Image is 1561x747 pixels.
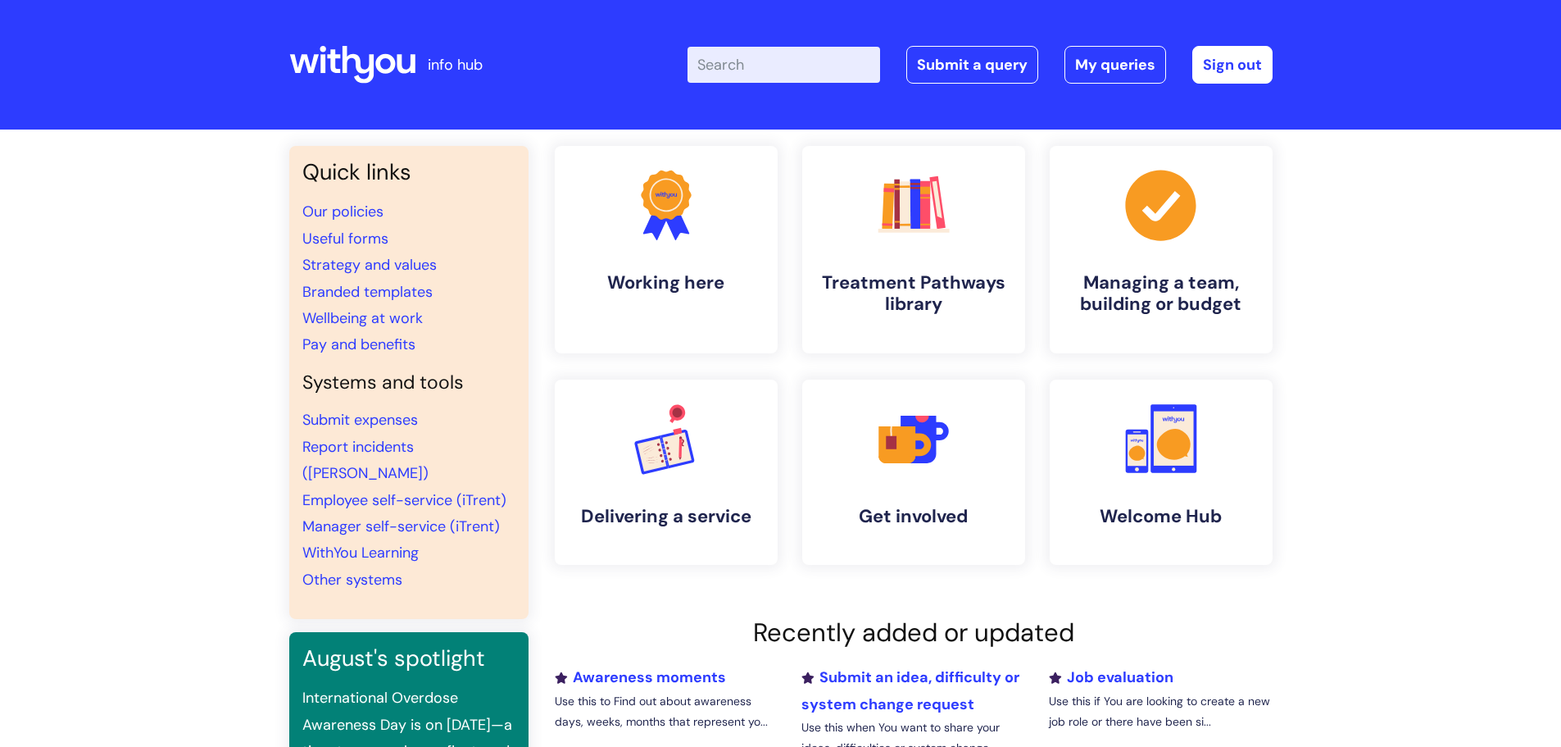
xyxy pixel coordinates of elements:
[555,617,1273,648] h2: Recently added or updated
[302,229,388,248] a: Useful forms
[1050,146,1273,353] a: Managing a team, building or budget
[1192,46,1273,84] a: Sign out
[302,255,437,275] a: Strategy and values
[428,52,483,78] p: info hub
[302,282,433,302] a: Branded templates
[302,308,423,328] a: Wellbeing at work
[568,272,765,294] h4: Working here
[815,506,1012,527] h4: Get involved
[802,146,1025,353] a: Treatment Pathways library
[906,46,1038,84] a: Submit a query
[555,146,778,353] a: Working here
[302,437,429,483] a: Report incidents ([PERSON_NAME])
[555,691,778,732] p: Use this to Find out about awareness days, weeks, months that represent yo...
[302,645,515,672] h3: August's spotlight
[555,667,726,687] a: Awareness moments
[1049,667,1173,687] a: Job evaluation
[802,380,1025,565] a: Get involved
[568,506,765,527] h4: Delivering a service
[1050,380,1273,565] a: Welcome Hub
[1063,272,1259,316] h4: Managing a team, building or budget
[1063,506,1259,527] h4: Welcome Hub
[815,272,1012,316] h4: Treatment Pathways library
[1064,46,1166,84] a: My queries
[302,570,402,590] a: Other systems
[555,380,778,565] a: Delivering a service
[302,159,515,185] h3: Quick links
[687,46,1273,84] div: | -
[302,335,415,354] a: Pay and benefits
[302,490,506,510] a: Employee self-service (iTrent)
[302,543,419,563] a: WithYou Learning
[302,410,418,430] a: Submit expenses
[302,371,515,394] h4: Systems and tools
[302,202,383,221] a: Our policies
[1049,691,1272,732] p: Use this if You are looking to create a new job role or there have been si...
[687,47,880,83] input: Search
[801,667,1019,713] a: Submit an idea, difficulty or system change request
[302,517,500,536] a: Manager self-service (iTrent)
